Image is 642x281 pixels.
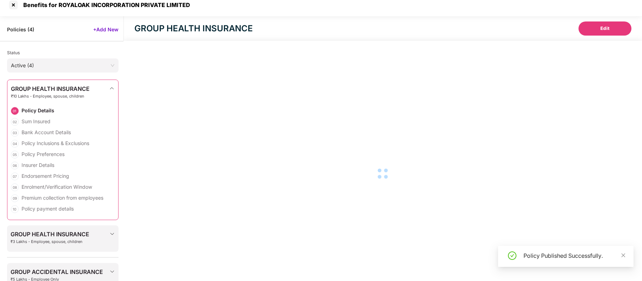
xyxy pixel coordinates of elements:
[22,183,92,190] div: Enrolment/Verification Window
[523,251,625,260] div: Policy Published Successfully.
[11,183,19,191] div: 08
[22,118,50,125] div: Sum Insured
[11,118,19,126] div: 02
[22,194,103,201] div: Premium collection from employees
[109,269,115,274] img: svg+xml;base64,PHN2ZyBpZD0iRHJvcGRvd24tMzJ4MzIiIHhtbG5zPSJodHRwOi8vd3d3LnczLm9yZy8yMDAwL3N2ZyIgd2...
[579,21,631,36] button: Edit
[22,162,54,168] div: Insurer Details
[7,50,20,55] span: Status
[11,205,19,213] div: 10
[22,107,54,114] div: Policy Details
[109,86,115,91] img: svg+xml;base64,PHN2ZyBpZD0iRHJvcGRvd24tMzJ4MzIiIHhtbG5zPSJodHRwOi8vd3d3LnczLm9yZy8yMDAwL3N2ZyIgd2...
[22,129,71,136] div: Bank Account Details
[11,231,89,237] span: GROUP HEALTH INSURANCE
[11,107,19,115] div: 01
[109,231,115,237] img: svg+xml;base64,PHN2ZyBpZD0iRHJvcGRvd24tMzJ4MzIiIHhtbG5zPSJodHRwOi8vd3d3LnczLm9yZy8yMDAwL3N2ZyIgd2...
[11,239,89,244] span: ₹3 Lakhs - Employee, spouse, children
[11,60,115,71] span: Active (4)
[93,26,119,33] span: +Add New
[11,151,19,158] div: 05
[11,140,19,148] div: 04
[11,129,19,137] div: 03
[11,86,90,92] span: GROUP HEALTH INSURANCE
[22,173,69,179] div: Endorsement Pricing
[22,151,65,157] div: Policy Preferences
[11,173,19,180] div: 07
[11,194,19,202] div: 09
[11,162,19,169] div: 06
[7,26,34,33] span: Policies ( 4 )
[19,1,190,8] div: Benefits for ROYALOAK INCORPORATION PRIVATE LIMITED
[11,269,103,275] span: GROUP ACCIDENTAL INSURANCE
[621,253,626,258] span: close
[508,251,516,260] span: check-circle
[22,140,89,146] div: Policy Inclusions & Exclusions
[600,25,610,32] span: Edit
[22,205,74,212] div: Policy payment details
[11,94,90,99] span: ₹10 Lakhs - Employee, spouse, children
[134,22,253,35] div: GROUP HEALTH INSURANCE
